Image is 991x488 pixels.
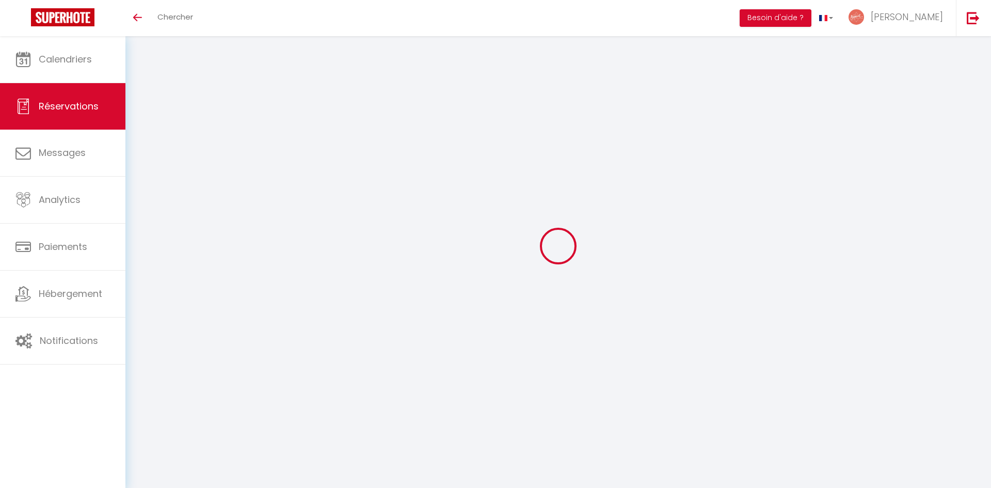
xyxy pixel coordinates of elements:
span: Notifications [40,334,98,347]
img: ... [849,9,864,25]
img: Super Booking [31,8,94,26]
span: Paiements [39,240,87,253]
span: Hébergement [39,287,102,300]
span: Réservations [39,100,99,113]
span: Calendriers [39,53,92,66]
img: logout [967,11,980,24]
span: [PERSON_NAME] [871,10,943,23]
span: Chercher [157,11,193,22]
span: Analytics [39,193,81,206]
button: Besoin d'aide ? [740,9,811,27]
span: Messages [39,146,86,159]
